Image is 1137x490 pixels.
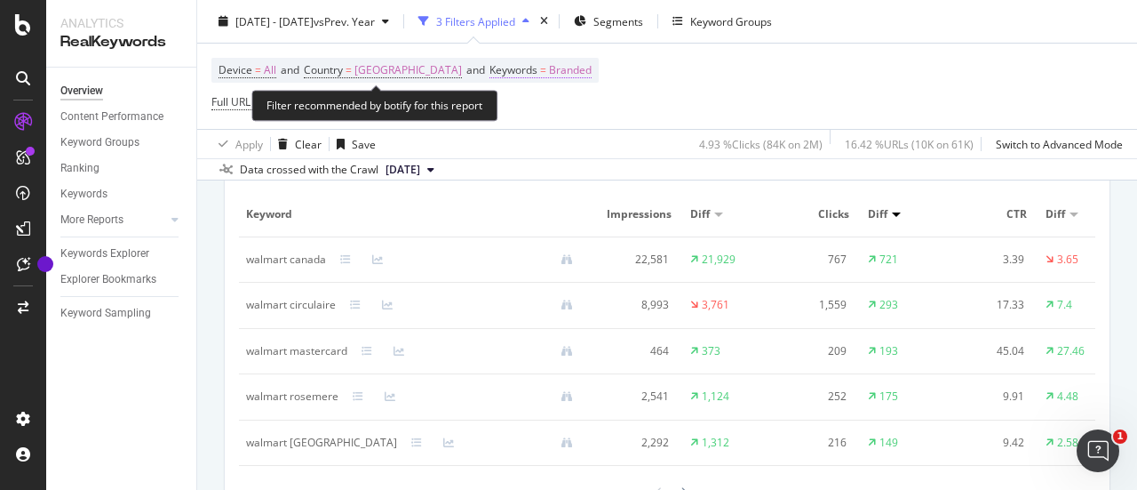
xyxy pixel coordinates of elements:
div: times [537,12,552,30]
span: Diff [1046,206,1065,222]
div: 1,559 [779,297,847,313]
div: walmart rosemere [246,389,338,405]
span: Keyword [246,206,583,222]
a: Keywords [60,185,184,204]
div: 9.42 [957,435,1024,451]
div: 721 [879,252,898,268]
div: 7.4 [1057,297,1072,313]
div: walmart canada [246,252,326,268]
div: Switch to Advanced Mode [996,136,1123,151]
div: Keywords [60,185,107,204]
div: 2.58 [1057,435,1078,451]
div: 252 [779,389,847,405]
button: Apply [211,130,263,158]
a: More Reports [60,211,166,229]
span: Keywords [489,62,537,77]
span: Impressions [601,206,672,222]
div: 209 [779,343,847,359]
div: Filter recommended by botify for this report [251,90,497,121]
div: Explorer Bookmarks [60,270,156,289]
button: Switch to Advanced Mode [989,130,1123,158]
span: Diff [868,206,887,222]
div: 17.33 [957,297,1024,313]
button: 3 Filters Applied [411,7,537,36]
button: Clear [271,130,322,158]
span: Branded [549,58,592,83]
span: Device [219,62,252,77]
div: 3,761 [702,297,729,313]
a: Content Performance [60,108,184,126]
div: 464 [601,343,669,359]
span: 1 [1113,430,1127,444]
button: [DATE] [378,159,441,181]
div: walmart mastercard [246,343,347,359]
a: Keyword Sampling [60,304,184,323]
a: Keywords Explorer [60,245,184,263]
div: 1,124 [702,389,729,405]
div: 2,292 [601,435,669,451]
span: All [264,58,276,83]
span: Country [304,62,343,77]
div: 27.46 [1057,343,1085,359]
div: More Reports [60,211,123,229]
div: 3.39 [957,252,1024,268]
div: Keyword Groups [60,133,139,152]
button: [DATE] - [DATE]vsPrev. Year [211,7,396,36]
div: 4.93 % Clicks ( 84K on 2M ) [699,136,823,151]
button: Segments [567,7,650,36]
div: 149 [879,435,898,451]
div: 767 [779,252,847,268]
div: 4.48 [1057,389,1078,405]
div: 373 [702,343,720,359]
div: Tooltip anchor [37,256,53,272]
div: RealKeywords [60,32,182,52]
div: 175 [879,389,898,405]
a: Ranking [60,159,184,178]
div: Clear [295,136,322,151]
a: Overview [60,82,184,100]
div: 216 [779,435,847,451]
div: 16.42 % URLs ( 10K on 61K ) [845,136,974,151]
span: Segments [593,13,643,28]
span: = [346,62,352,77]
div: Analytics [60,14,182,32]
div: 8,993 [601,297,669,313]
span: Full URL [211,94,250,109]
span: vs Prev. Year [314,13,375,28]
span: = [540,62,546,77]
div: 3 Filters Applied [436,13,515,28]
div: 3.65 [1057,252,1078,268]
a: Explorer Bookmarks [60,270,184,289]
span: [DATE] - [DATE] [235,13,314,28]
div: Overview [60,82,103,100]
span: Diff [690,206,710,222]
iframe: Intercom live chat [1077,430,1119,472]
div: 2,541 [601,389,669,405]
div: 45.04 [957,343,1024,359]
div: Ranking [60,159,99,178]
a: Keyword Groups [60,133,184,152]
span: and [466,62,485,77]
div: Keyword Groups [690,13,772,28]
div: 193 [879,343,898,359]
span: 2025 Aug. 29th [386,162,420,178]
div: Keywords Explorer [60,245,149,263]
div: Save [352,136,376,151]
span: [GEOGRAPHIC_DATA] [354,58,462,83]
div: Keyword Sampling [60,304,151,323]
span: and [281,62,299,77]
div: 21,929 [702,252,735,268]
span: CTR [957,206,1027,222]
div: 22,581 [601,252,669,268]
button: Save [330,130,376,158]
span: Clicks [779,206,849,222]
div: Content Performance [60,108,163,126]
button: Keyword Groups [665,7,779,36]
div: walmart trois-rivières [246,435,397,451]
div: Data crossed with the Crawl [240,162,378,178]
div: Apply [235,136,263,151]
span: = [255,62,261,77]
div: walmart circulaire [246,297,336,313]
div: 1,312 [702,435,729,451]
div: 9.91 [957,389,1024,405]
